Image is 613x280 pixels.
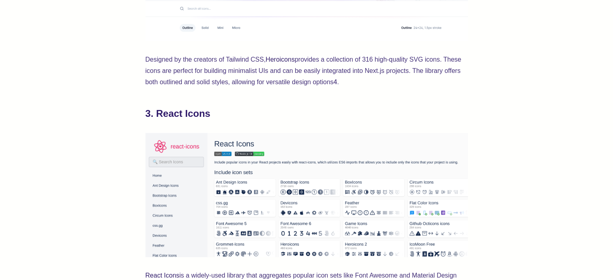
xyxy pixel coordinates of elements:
a: Heroicons [266,56,295,63]
img: React Icons [145,133,468,257]
p: Designed by the creators of Tailwind CSS, provides a collection of 316 high-quality SVG icons. Th... [145,54,468,88]
a: React Icons [145,272,179,279]
h2: 3. React Icons [145,107,468,120]
a: 4 [333,79,337,85]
